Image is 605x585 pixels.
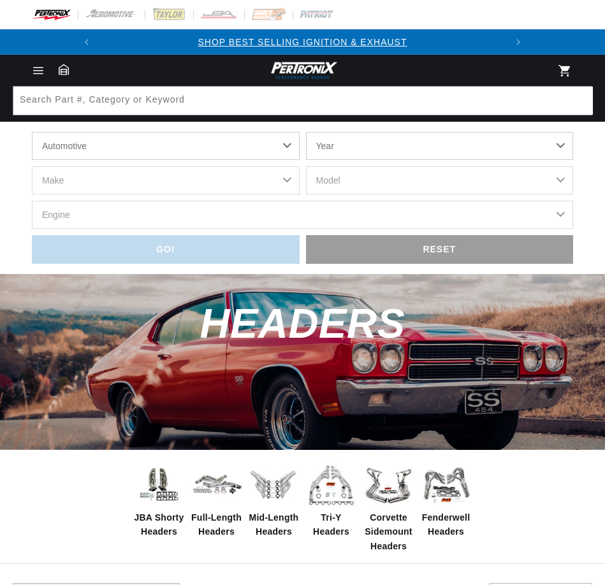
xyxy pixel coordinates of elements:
[24,64,52,78] summary: Menu
[99,35,505,49] div: Announcement
[306,510,357,539] span: Tri-Y Headers
[249,459,300,510] img: Mid-Length Headers
[32,132,300,160] select: Ride Type
[99,35,505,49] div: 1 of 2
[74,29,99,55] button: Translation missing: en.sections.announcements.previous_announcement
[134,459,185,539] a: JBA Shorty Headers JBA Shorty Headers
[249,510,300,539] span: Mid-Length Headers
[421,510,472,539] span: Fenderwell Headers
[363,510,414,553] span: Corvette Sidemount Headers
[268,60,338,81] img: Pertronix
[59,64,69,75] a: Garage: 0 item(s)
[421,459,472,539] a: Fenderwell Headers Fenderwell Headers
[249,459,300,539] a: Mid-Length Headers Mid-Length Headers
[421,459,472,510] img: Fenderwell Headers
[200,300,405,347] span: Headers
[198,37,407,47] a: SHOP BEST SELLING IGNITION & EXHAUST
[363,459,414,553] a: Corvette Sidemount Headers Corvette Sidemount Headers
[306,459,357,539] a: Tri-Y Headers Tri-Y Headers
[191,465,242,505] img: Full-Length Headers
[564,87,592,115] button: Search Part #, Category or Keyword
[13,87,593,115] input: Search Part #, Category or Keyword
[191,459,242,539] a: Full-Length Headers Full-Length Headers
[363,459,414,510] img: Corvette Sidemount Headers
[134,510,185,539] span: JBA Shorty Headers
[32,166,300,194] select: Make
[306,166,574,194] select: Model
[32,201,573,229] select: Engine
[506,29,531,55] button: Translation missing: en.sections.announcements.next_announcement
[134,463,185,506] img: JBA Shorty Headers
[306,459,357,510] img: Tri-Y Headers
[191,510,242,539] span: Full-Length Headers
[306,235,574,264] div: RESET
[306,132,574,160] select: Year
